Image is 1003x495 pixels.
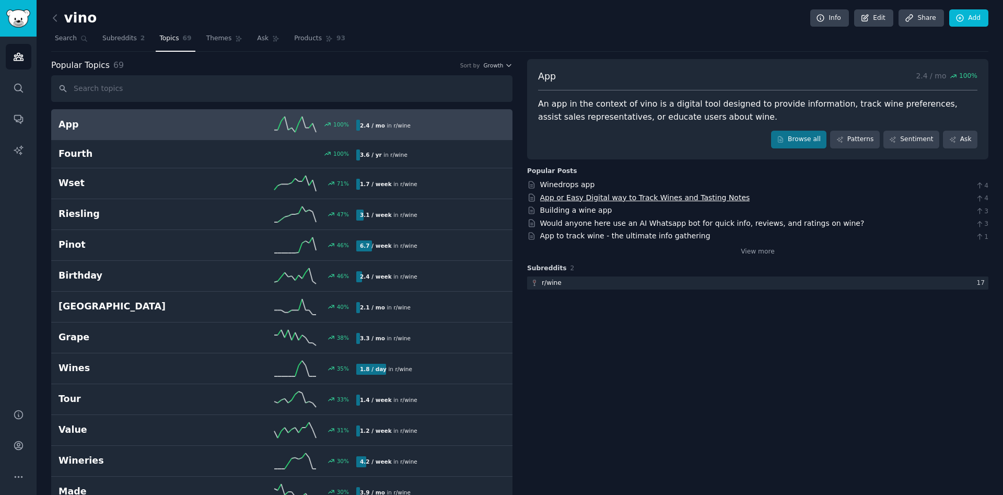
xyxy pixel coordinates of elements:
[113,60,124,70] span: 69
[395,366,412,372] span: r/ wine
[51,261,512,292] a: Birthday46%2.4 / weekin r/wine
[257,34,269,43] span: Ask
[400,273,417,280] span: r/ wine
[483,62,503,69] span: Growth
[337,272,349,280] div: 46 %
[356,395,421,406] div: in
[356,240,421,251] div: in
[975,194,988,203] span: 4
[337,396,349,403] div: 33 %
[883,131,939,148] a: Sentiment
[899,9,943,27] a: Share
[337,211,349,218] div: 47 %
[360,397,392,403] b: 1.4 / week
[360,273,392,280] b: 2.4 / week
[356,271,421,282] div: in
[337,427,349,434] div: 31 %
[337,180,349,187] div: 71 %
[59,208,207,221] h2: Riesling
[400,243,417,249] span: r/ wine
[55,34,77,43] span: Search
[771,131,827,148] a: Browse all
[51,323,512,353] a: Grape38%3.3 / moin r/wine
[540,193,750,202] a: App or Easy Digital way to Track Wines and Tasting Notes
[741,247,775,257] a: View more
[290,30,349,52] a: Products93
[337,241,349,249] div: 46 %
[538,70,556,83] span: App
[356,456,421,467] div: in
[337,303,349,310] div: 40 %
[253,30,283,52] a: Ask
[360,428,392,434] b: 1.2 / week
[51,230,512,261] a: Pinot46%6.7 / weekin r/wine
[206,34,232,43] span: Themes
[51,415,512,446] a: Value31%1.2 / weekin r/wine
[943,131,977,148] a: Ask
[949,9,988,27] a: Add
[337,457,349,465] div: 30 %
[538,98,977,123] div: An app in the context of vino is a digital tool designed to provide information, track wine prefe...
[59,454,207,467] h2: Wineries
[337,365,349,372] div: 35 %
[51,384,512,415] a: Tour33%1.4 / weekin r/wine
[959,72,977,81] span: 100 %
[976,279,988,288] div: 17
[527,264,567,273] span: Subreddits
[356,210,421,221] div: in
[975,220,988,229] span: 3
[527,277,988,290] a: winer/wine17
[360,122,385,129] b: 2.4 / mo
[460,62,480,69] div: Sort by
[360,152,382,158] b: 3.6 / yr
[390,152,407,158] span: r/ wine
[975,233,988,242] span: 1
[59,393,207,406] h2: Tour
[59,423,207,436] h2: Value
[102,34,137,43] span: Subreddits
[59,269,207,282] h2: Birthday
[540,180,595,189] a: Winedrops app
[51,10,97,27] h2: vino
[51,140,512,168] a: Fourth100%3.6 / yrin r/wine
[540,219,865,227] a: Would anyone here use an AI Whatsapp bot for quick info, reviews, and ratings on wine?
[356,120,414,131] div: in
[99,30,148,52] a: Subreddits2
[294,34,322,43] span: Products
[356,333,414,344] div: in
[527,167,577,176] div: Popular Posts
[356,364,416,375] div: in
[356,302,414,313] div: in
[59,300,207,313] h2: [GEOGRAPHIC_DATA]
[360,366,387,372] b: 1.8 / day
[360,458,392,465] b: 4.2 / week
[975,181,988,191] span: 4
[360,181,392,187] b: 1.7 / week
[59,331,207,344] h2: Grape
[360,335,385,341] b: 3.3 / mo
[400,212,417,218] span: r/ wine
[483,62,512,69] button: Growth
[360,212,392,218] b: 3.1 / week
[51,59,110,72] span: Popular Topics
[916,70,977,83] p: 2.4 / mo
[59,238,207,251] h2: Pinot
[59,147,207,160] h2: Fourth
[51,353,512,384] a: Wines35%1.8 / dayin r/wine
[356,149,411,160] div: in
[59,118,207,131] h2: App
[183,34,192,43] span: 69
[51,292,512,323] a: [GEOGRAPHIC_DATA]40%2.1 / moin r/wine
[356,425,421,436] div: in
[570,264,575,272] span: 2
[333,121,349,128] div: 100 %
[59,177,207,190] h2: Wset
[51,75,512,102] input: Search topics
[360,304,385,310] b: 2.1 / mo
[400,397,417,403] span: r/ wine
[393,122,410,129] span: r/ wine
[51,109,512,140] a: App100%2.4 / moin r/wine
[333,150,349,157] div: 100 %
[51,199,512,230] a: Riesling47%3.1 / weekin r/wine
[400,428,417,434] span: r/ wine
